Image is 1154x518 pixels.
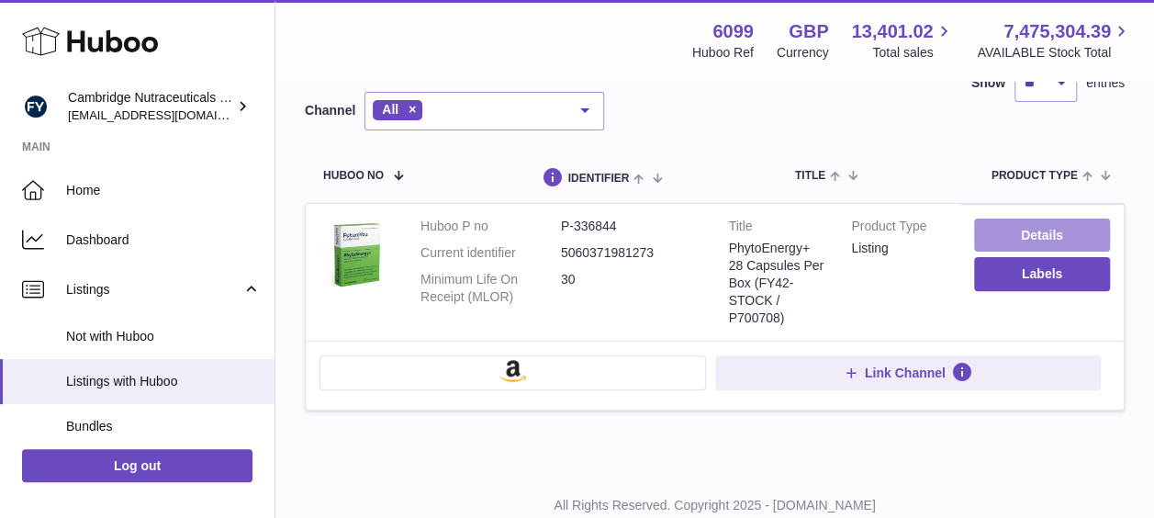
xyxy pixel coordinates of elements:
[1086,74,1125,92] span: entries
[977,44,1132,62] span: AVAILABLE Stock Total
[22,449,252,482] a: Log out
[851,19,933,44] span: 13,401.02
[319,218,393,291] img: PhytoEnergy+ 28 Capsules Per Box (FY42-STOCK / P700708)
[789,19,828,44] strong: GBP
[420,218,561,235] dt: Huboo P no
[692,44,754,62] div: Huboo Ref
[851,218,947,240] strong: Product Type
[729,240,824,326] div: PhytoEnergy+ 28 Capsules Per Box (FY42-STOCK / P700708)
[872,44,954,62] span: Total sales
[777,44,829,62] div: Currency
[865,365,946,381] span: Link Channel
[305,102,355,119] label: Channel
[66,328,261,345] span: Not with Huboo
[22,93,50,120] img: internalAdmin-6099@internal.huboo.com
[66,231,261,249] span: Dashboard
[561,271,701,306] dd: 30
[323,170,384,182] span: Huboo no
[420,271,561,306] dt: Minimum Life On Receipt (MLOR)
[851,19,954,62] a: 13,401.02 Total sales
[974,219,1110,252] a: Details
[420,244,561,262] dt: Current identifier
[795,170,825,182] span: title
[68,89,233,124] div: Cambridge Nutraceuticals Ltd
[851,240,947,257] div: listing
[715,355,1102,390] button: Link Channel
[992,170,1078,182] span: Product Type
[712,19,754,44] strong: 6099
[66,182,261,199] span: Home
[568,173,630,185] span: identifier
[971,74,1005,92] label: Show
[561,244,701,262] dd: 5060371981273
[974,257,1110,290] button: Labels
[382,102,398,117] span: All
[68,107,270,122] span: [EMAIL_ADDRESS][DOMAIN_NAME]
[66,418,261,435] span: Bundles
[729,218,824,240] strong: Title
[290,497,1139,514] p: All Rights Reserved. Copyright 2025 - [DOMAIN_NAME]
[66,373,261,390] span: Listings with Huboo
[1003,19,1111,44] span: 7,475,304.39
[499,360,526,382] img: amazon-small.png
[66,281,241,298] span: Listings
[977,19,1132,62] a: 7,475,304.39 AVAILABLE Stock Total
[561,218,701,235] dd: P-336844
